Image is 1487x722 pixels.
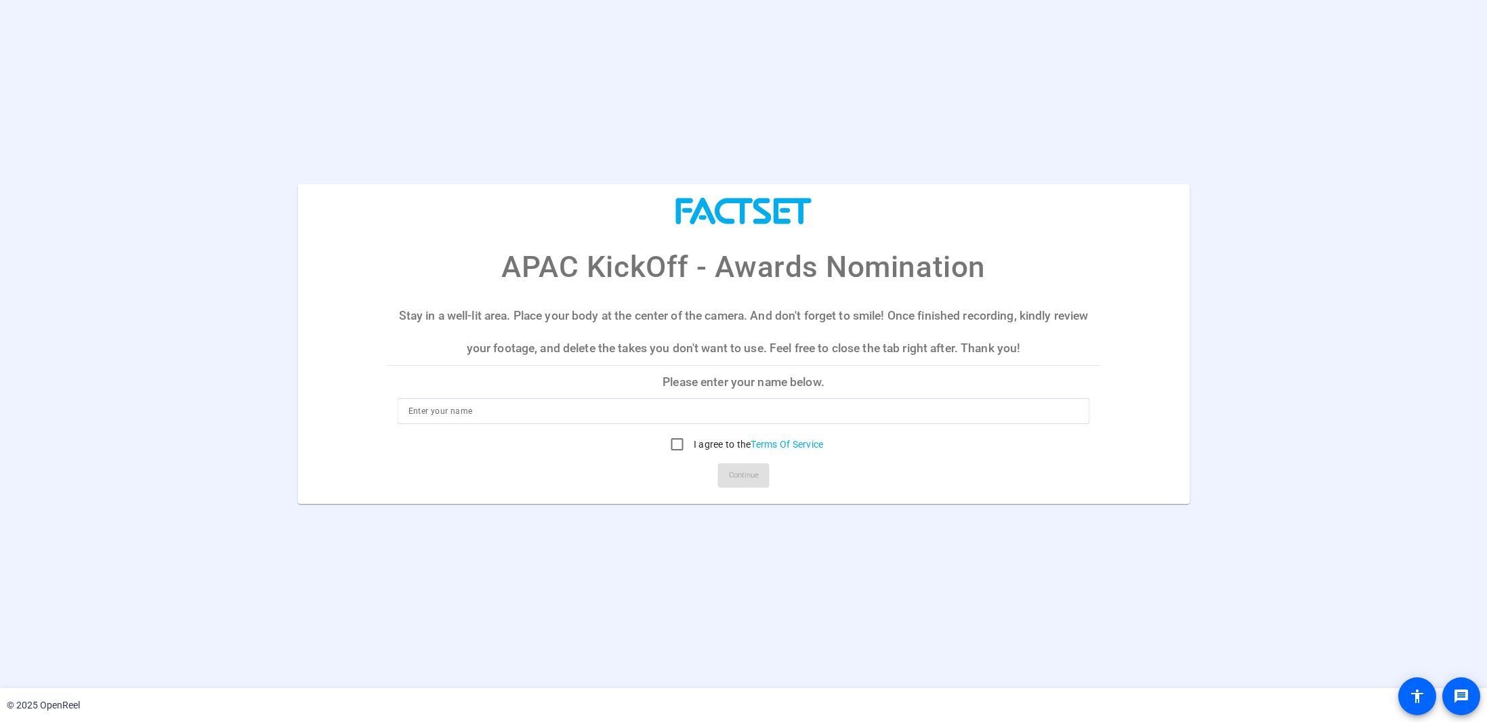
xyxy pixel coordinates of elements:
mat-icon: accessibility [1409,688,1425,704]
p: APAC KickOff - Awards Nomination [501,245,986,289]
mat-icon: message [1453,688,1469,704]
label: I agree to the [691,438,824,451]
img: company-logo [676,198,812,224]
a: Terms Of Service [751,439,823,450]
p: Please enter your name below. [387,366,1101,398]
div: © 2025 OpenReel [7,698,80,713]
input: Enter your name [409,403,1079,419]
p: Stay in a well-lit area. Place your body at the center of the camera. And don't forget to smile! ... [387,299,1101,365]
